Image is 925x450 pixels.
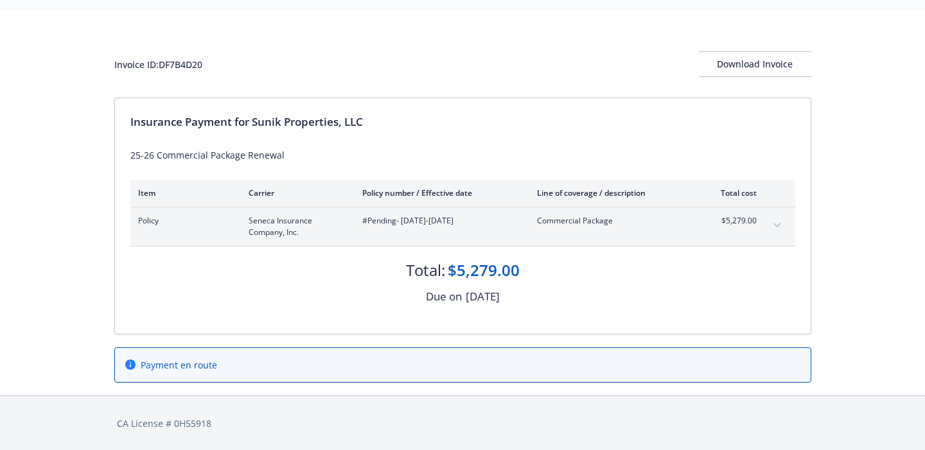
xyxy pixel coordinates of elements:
button: Download Invoice [699,51,811,77]
div: Line of coverage / description [537,187,688,198]
div: PolicySeneca Insurance Company, Inc.#Pending- [DATE]-[DATE]Commercial Package$5,279.00expand content [130,207,795,246]
div: Carrier [249,187,342,198]
span: Commercial Package [537,215,688,227]
div: Insurance Payment for Sunik Properties, LLC [130,114,795,130]
div: Due on [426,288,462,305]
div: CA License # 0H55918 [117,417,809,430]
div: [DATE] [466,288,500,305]
div: Item [138,187,228,198]
span: Seneca Insurance Company, Inc. [249,215,342,238]
div: $5,279.00 [448,259,520,281]
div: Download Invoice [699,52,811,76]
div: Invoice ID: DF7B4D20 [114,58,202,71]
button: expand content [767,215,788,236]
div: Policy number / Effective date [362,187,516,198]
div: Total cost [709,187,757,198]
span: Policy [138,215,228,227]
span: $5,279.00 [709,215,757,227]
div: Total: [406,259,445,281]
span: #Pending - [DATE]-[DATE] [362,215,516,227]
div: 25-26 Commercial Package Renewal [130,148,795,162]
span: Payment en route [141,358,217,372]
